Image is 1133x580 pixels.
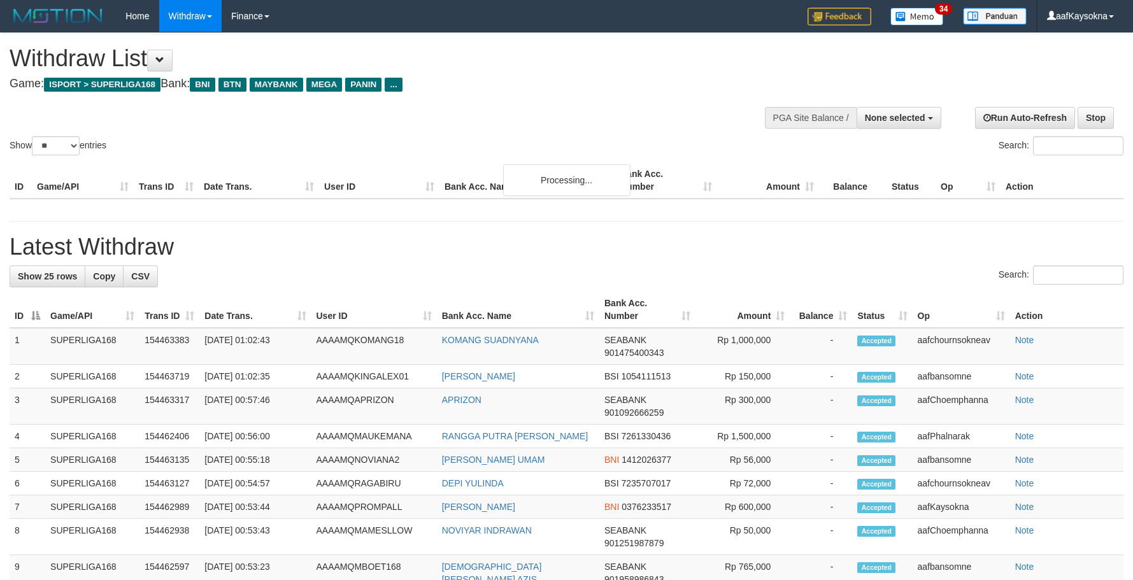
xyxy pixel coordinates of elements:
td: AAAAMQAPRIZON [311,388,437,425]
td: AAAAMQMAMESLLOW [311,519,437,555]
th: ID [10,162,32,199]
span: Accepted [857,502,895,513]
td: 6 [10,472,45,495]
a: APRIZON [442,395,481,405]
td: 2 [10,365,45,388]
span: Copy 7235707017 to clipboard [621,478,671,488]
span: CSV [131,271,150,281]
a: Stop [1078,107,1114,129]
span: BSI [604,478,619,488]
label: Search: [999,136,1123,155]
input: Search: [1033,136,1123,155]
a: Note [1015,431,1034,441]
td: 8 [10,519,45,555]
td: 4 [10,425,45,448]
th: Date Trans.: activate to sort column ascending [199,292,311,328]
td: aafchournsokneav [913,328,1010,365]
td: 154462938 [139,519,199,555]
a: Show 25 rows [10,265,85,287]
span: Copy 901251987879 to clipboard [604,538,664,548]
label: Search: [999,265,1123,285]
img: panduan.png [963,8,1027,25]
td: Rp 600,000 [695,495,790,519]
td: AAAAMQNOVIANA2 [311,448,437,472]
span: SEABANK [604,395,646,405]
td: 154463383 [139,328,199,365]
a: Note [1015,525,1034,535]
span: Accepted [857,455,895,466]
span: MEGA [306,78,343,92]
th: Status [887,162,936,199]
td: Rp 1,500,000 [695,425,790,448]
td: AAAAMQRAGABIRU [311,472,437,495]
td: [DATE] 01:02:43 [199,328,311,365]
td: SUPERLIGA168 [45,472,139,495]
td: 154463719 [139,365,199,388]
span: Accepted [857,479,895,490]
span: Copy 7261330436 to clipboard [621,431,671,441]
a: Copy [85,265,124,287]
th: Trans ID [134,162,199,199]
img: Feedback.jpg [808,8,871,25]
th: Op [936,162,1001,199]
a: NOVIYAR INDRAWAN [442,525,532,535]
td: aafbansomne [913,365,1010,388]
th: Game/API: activate to sort column ascending [45,292,139,328]
td: [DATE] 00:53:43 [199,519,311,555]
td: 154463127 [139,472,199,495]
a: Note [1015,455,1034,465]
a: Note [1015,502,1034,512]
td: [DATE] 00:54:57 [199,472,311,495]
td: SUPERLIGA168 [45,448,139,472]
td: aafChoemphanna [913,388,1010,425]
span: SEABANK [604,335,646,345]
td: aafPhalnarak [913,425,1010,448]
h1: Withdraw List [10,46,743,71]
a: [PERSON_NAME] UMAM [442,455,545,465]
td: - [790,448,852,472]
span: SEABANK [604,562,646,572]
th: Amount [717,162,819,199]
th: Date Trans. [199,162,319,199]
td: 154463135 [139,448,199,472]
a: Note [1015,371,1034,381]
th: Balance [819,162,887,199]
td: - [790,425,852,448]
td: Rp 50,000 [695,519,790,555]
a: Run Auto-Refresh [975,107,1075,129]
th: Trans ID: activate to sort column ascending [139,292,199,328]
td: - [790,365,852,388]
td: [DATE] 00:53:44 [199,495,311,519]
td: 154463317 [139,388,199,425]
td: Rp 72,000 [695,472,790,495]
label: Show entries [10,136,106,155]
span: Accepted [857,432,895,442]
th: ID: activate to sort column descending [10,292,45,328]
th: Bank Acc. Number: activate to sort column ascending [599,292,695,328]
th: Bank Acc. Name: activate to sort column ascending [437,292,599,328]
td: [DATE] 00:55:18 [199,448,311,472]
td: 7 [10,495,45,519]
td: [DATE] 00:56:00 [199,425,311,448]
button: None selected [857,107,941,129]
td: - [790,328,852,365]
a: [PERSON_NAME] [442,502,515,512]
td: 5 [10,448,45,472]
span: Accepted [857,336,895,346]
td: [DATE] 00:57:46 [199,388,311,425]
td: aafbansomne [913,448,1010,472]
th: Status: activate to sort column ascending [852,292,912,328]
td: Rp 56,000 [695,448,790,472]
td: 1 [10,328,45,365]
td: AAAAMQKOMANG18 [311,328,437,365]
td: SUPERLIGA168 [45,328,139,365]
th: User ID [319,162,439,199]
h1: Latest Withdraw [10,234,1123,260]
th: Action [1001,162,1123,199]
img: Button%20Memo.svg [890,8,944,25]
td: aafchournsokneav [913,472,1010,495]
td: SUPERLIGA168 [45,365,139,388]
a: Note [1015,478,1034,488]
td: AAAAMQMAUKEMANA [311,425,437,448]
span: BTN [218,78,246,92]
